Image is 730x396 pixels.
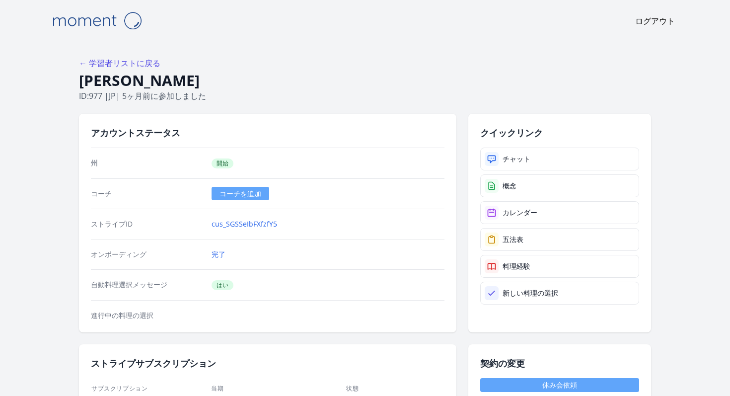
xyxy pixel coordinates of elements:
[91,280,167,289] font: 自動料理選択メッセージ
[211,384,223,393] font: 当期
[480,282,639,305] a: 新しい料理の選択
[212,219,277,229] font: cus_SGSSeIbFXfzfY5
[91,189,112,198] font: コーチ
[91,219,133,229] font: ストライプID
[219,189,261,198] font: コーチを追加
[212,187,269,200] a: コーチを追加
[503,181,516,190] font: 概念
[91,311,153,320] font: 進行中の料理の選択
[47,8,146,33] img: 一瞬
[79,90,109,101] font: ID:977 |
[91,158,98,167] font: 州
[109,90,116,101] font: jp
[480,228,639,251] a: 五法表
[346,384,359,393] font: 状態
[503,261,530,271] font: 料理経験
[480,255,639,278] a: 料理経験
[480,174,639,197] a: 概念
[91,249,146,259] font: オンボーディング
[217,281,228,289] font: はい
[542,380,577,390] font: 休み会依頼
[217,159,228,167] font: 開始
[635,15,675,26] font: ログアウト
[480,378,639,392] a: 休み会依頼
[480,127,543,139] font: クイックリンク
[79,70,200,90] font: [PERSON_NAME]
[116,90,206,101] font: | 5ヶ月前に参加しました
[480,148,639,170] a: チャット
[480,357,525,369] font: 契約の変更
[212,249,225,259] a: 完了
[635,15,675,27] a: ログアウト
[503,288,558,298] font: 新しい料理の選択
[212,219,277,229] a: cus_SGSSeIbFXfzfY5
[79,58,160,69] a: ← 学習者リストに戻る
[91,384,147,393] font: サブスクリプション
[91,357,216,369] font: ストライプサブスクリプション
[480,201,639,224] a: カレンダー
[503,154,530,163] font: チャット
[91,127,180,139] font: アカウントステータス
[503,235,523,244] font: 五法表
[503,208,537,217] font: カレンダー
